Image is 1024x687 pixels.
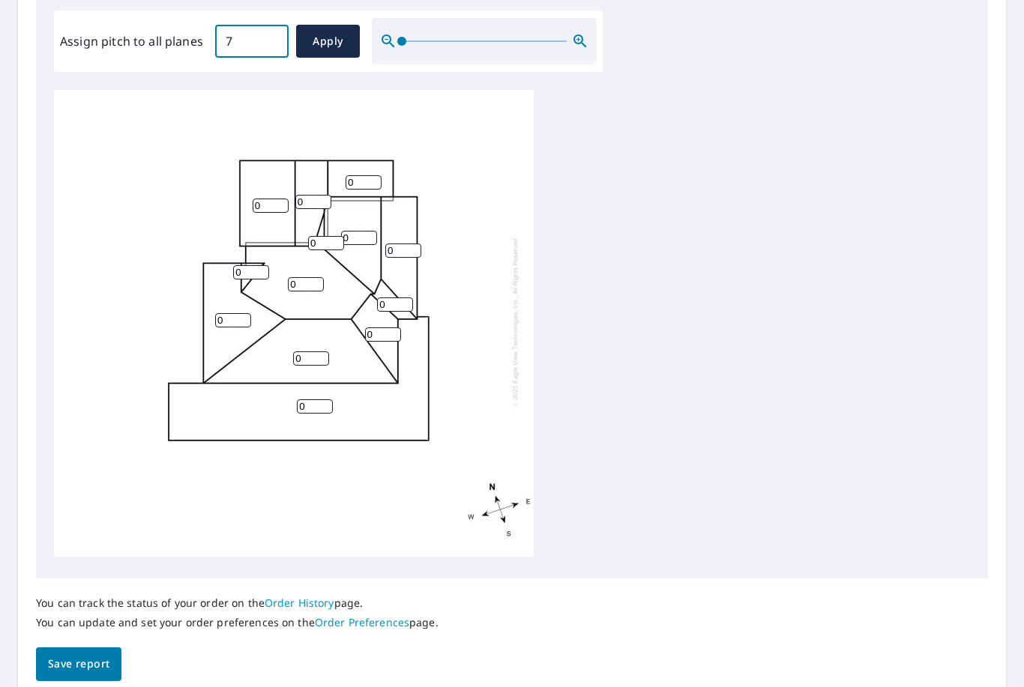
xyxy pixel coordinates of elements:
[215,20,289,62] input: 00.0
[296,25,360,58] button: Apply
[36,616,439,629] p: You can update and set your order preferences on the page.
[36,647,121,681] button: Save report
[36,596,439,610] p: You can track the status of your order on the page.
[265,596,334,610] a: Order History
[48,655,109,674] span: Save report
[60,32,203,50] label: Assign pitch to all planes
[315,615,409,629] a: Order Preferences
[308,32,348,51] span: Apply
